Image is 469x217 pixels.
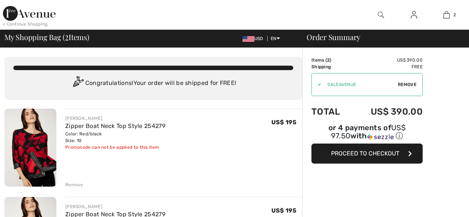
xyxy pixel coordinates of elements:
a: Zipper Boat Neck Top Style 254279 [65,122,165,129]
span: 2 [65,32,69,41]
div: Promocode can not be applied to this item [65,144,165,151]
td: Total [311,99,351,124]
div: [PERSON_NAME] [65,203,165,210]
span: My Shopping Bag ( Items) [4,33,89,41]
img: My Info [411,10,417,19]
img: My Bag [443,10,450,19]
div: Order Summary [298,33,465,41]
span: 2 [327,57,330,63]
div: ✔ [312,81,321,88]
td: Free [351,63,423,70]
img: Sezzle [367,134,394,140]
img: 1ère Avenue [3,6,56,21]
input: Promo code [321,73,398,96]
span: US$ 195 [271,207,296,214]
div: Remove [65,181,83,188]
td: US$ 390.00 [351,99,423,124]
img: US Dollar [242,36,254,42]
span: US$ 195 [271,119,296,126]
a: Sign In [405,10,423,20]
span: USD [242,36,266,41]
div: or 4 payments of with [311,124,423,141]
button: Proceed to Checkout [311,144,423,164]
a: 2 [430,10,463,19]
span: Proceed to Checkout [331,150,399,157]
span: Remove [398,81,416,88]
div: < Continue Shopping [3,21,48,27]
div: Color: Red/black Size: 10 [65,131,165,144]
td: Items ( ) [311,57,351,63]
span: US$ 97.50 [331,123,406,140]
img: Congratulation2.svg [70,76,85,91]
td: US$ 390.00 [351,57,423,63]
td: Shipping [311,63,351,70]
div: Congratulations! Your order will be shipped for FREE! [13,76,293,91]
span: EN [271,36,280,41]
div: [PERSON_NAME] [65,115,165,122]
div: or 4 payments ofUS$ 97.50withSezzle Click to learn more about Sezzle [311,124,423,144]
span: 2 [453,11,456,18]
img: Zipper Boat Neck Top Style 254279 [4,109,56,187]
img: search the website [378,10,384,19]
